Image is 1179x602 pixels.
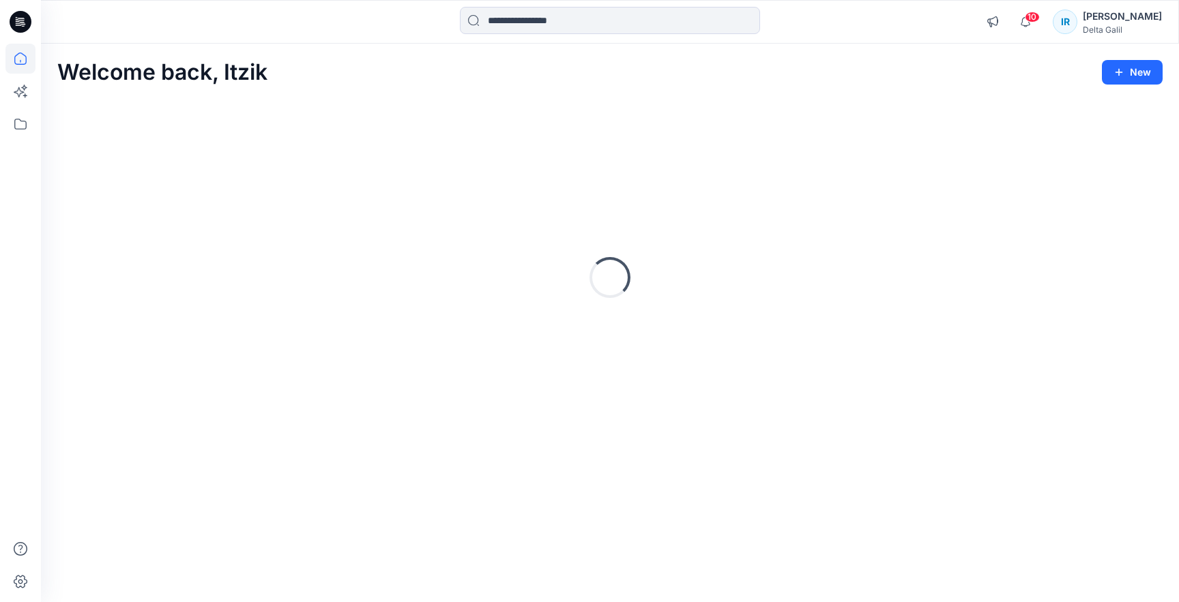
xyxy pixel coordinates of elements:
div: IR [1053,10,1077,34]
button: New [1102,60,1163,85]
div: [PERSON_NAME] [1083,8,1162,25]
h2: Welcome back, Itzik [57,60,267,85]
span: 10 [1025,12,1040,22]
div: Delta Galil [1083,25,1162,35]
